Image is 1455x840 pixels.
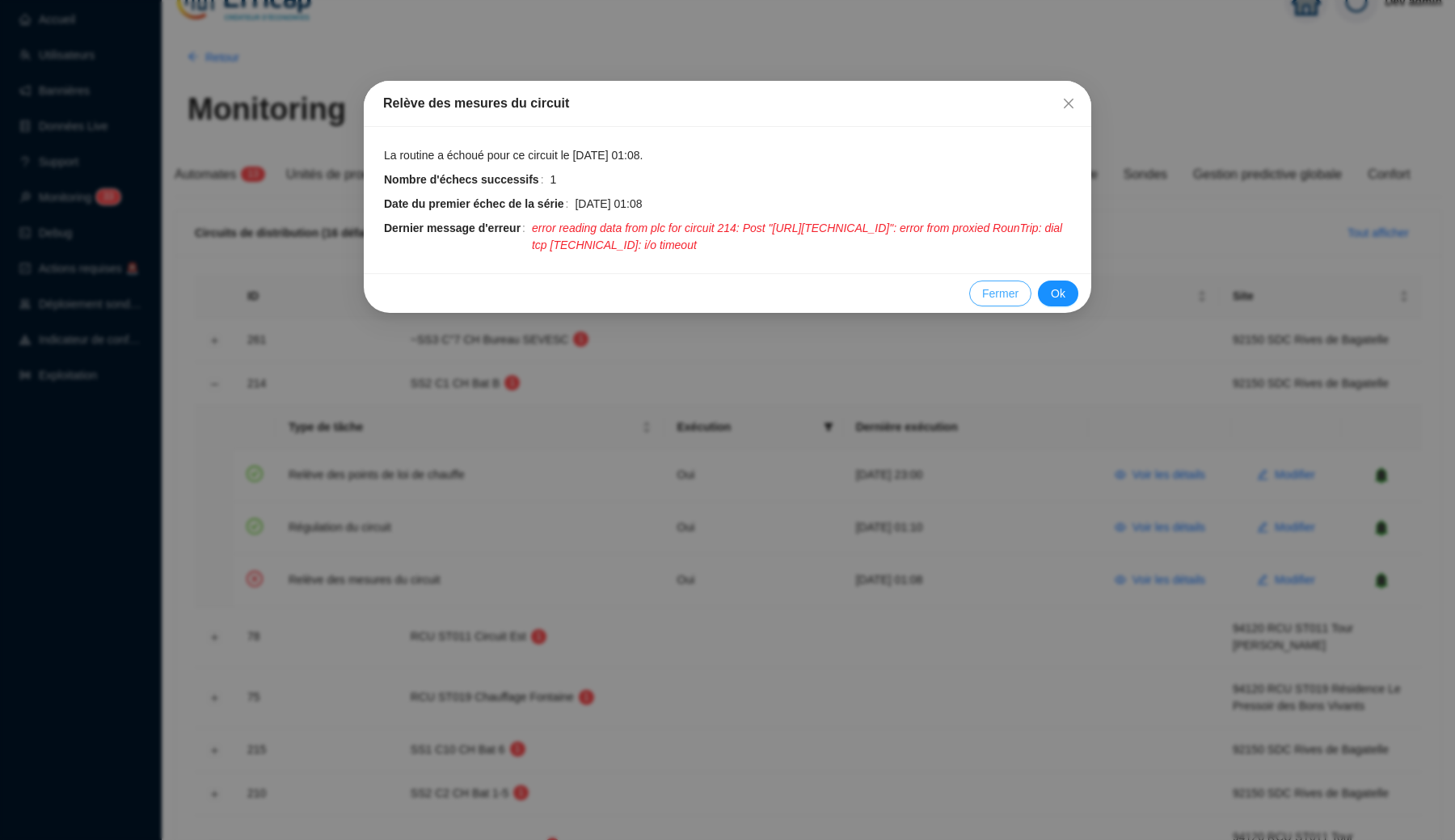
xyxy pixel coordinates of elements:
[1051,285,1065,302] span: Ok
[1038,281,1078,306] button: Ok
[1062,97,1075,110] span: close
[969,281,1031,306] button: Fermer
[982,285,1018,302] span: Fermer
[384,147,643,164] span: La routine a échoué pour ce circuit le [DATE] 01:08.
[1056,97,1082,110] span: Fermer
[384,173,539,186] strong: Nombre d'échecs successifs
[532,220,1072,254] span: error reading data from plc for circuit 214: Post "[URL][TECHNICAL_ID]": error from proxied RounT...
[383,94,1072,113] div: Relève des mesures du circuit
[384,222,521,234] strong: Dernier message d'erreur
[384,197,564,210] strong: Date du premier échec de la série
[575,196,642,213] span: [DATE] 01:08
[550,171,557,188] span: 1
[1056,91,1082,116] button: Close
